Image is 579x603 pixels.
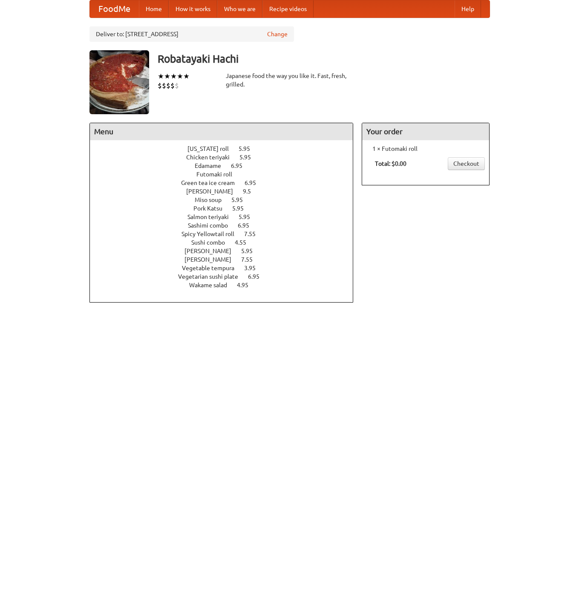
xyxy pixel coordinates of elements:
[188,222,265,229] a: Sashimi combo 6.95
[158,72,164,81] li: ★
[362,123,489,140] h4: Your order
[181,231,243,237] span: Spicy Yellowtail roll
[248,273,268,280] span: 6.95
[187,145,266,152] a: [US_STATE] roll 5.95
[237,282,257,289] span: 4.95
[186,154,238,161] span: Chicken teriyaki
[262,0,314,17] a: Recipe videos
[90,123,353,140] h4: Menu
[375,160,406,167] b: Total: $0.00
[245,179,265,186] span: 6.95
[175,81,179,90] li: $
[187,214,266,220] a: Salmon teriyaki 5.95
[89,50,149,114] img: angular.jpg
[90,0,139,17] a: FoodMe
[448,157,485,170] a: Checkout
[182,265,243,271] span: Vegetable tempura
[366,144,485,153] li: 1 × Futomaki roll
[195,196,259,203] a: Miso soup 5.95
[231,162,251,169] span: 6.95
[184,248,240,254] span: [PERSON_NAME]
[182,265,271,271] a: Vegetable tempura 3.95
[226,72,354,89] div: Japanese food the way you like it. Fast, fresh, grilled.
[217,0,262,17] a: Who we are
[184,256,240,263] span: [PERSON_NAME]
[195,162,230,169] span: Edamame
[239,154,259,161] span: 5.95
[158,50,490,67] h3: Robatayaki Hachi
[244,265,264,271] span: 3.95
[195,162,258,169] a: Edamame 6.95
[186,154,267,161] a: Chicken teriyaki 5.95
[186,188,267,195] a: [PERSON_NAME] 9.5
[158,81,162,90] li: $
[243,188,259,195] span: 9.5
[186,188,242,195] span: [PERSON_NAME]
[187,145,237,152] span: [US_STATE] roll
[181,179,243,186] span: Green tea ice cream
[267,30,288,38] a: Change
[455,0,481,17] a: Help
[193,205,231,212] span: Pork Katsu
[162,81,166,90] li: $
[238,222,258,229] span: 6.95
[191,239,233,246] span: Sushi combo
[170,72,177,81] li: ★
[139,0,169,17] a: Home
[164,72,170,81] li: ★
[184,256,268,263] a: [PERSON_NAME] 7.55
[184,248,268,254] a: [PERSON_NAME] 5.95
[181,231,271,237] a: Spicy Yellowtail roll 7.55
[191,239,262,246] a: Sushi combo 4.55
[231,196,251,203] span: 5.95
[239,145,259,152] span: 5.95
[244,231,264,237] span: 7.55
[187,214,237,220] span: Salmon teriyaki
[89,26,294,42] div: Deliver to: [STREET_ADDRESS]
[166,81,170,90] li: $
[181,179,272,186] a: Green tea ice cream 6.95
[196,171,256,178] a: Futomaki roll
[196,171,241,178] span: Futomaki roll
[235,239,255,246] span: 4.55
[239,214,259,220] span: 5.95
[241,256,261,263] span: 7.55
[195,196,230,203] span: Miso soup
[177,72,183,81] li: ★
[193,205,259,212] a: Pork Katsu 5.95
[232,205,252,212] span: 5.95
[189,282,236,289] span: Wakame salad
[178,273,247,280] span: Vegetarian sushi plate
[169,0,217,17] a: How it works
[189,282,264,289] a: Wakame salad 4.95
[178,273,275,280] a: Vegetarian sushi plate 6.95
[188,222,236,229] span: Sashimi combo
[241,248,261,254] span: 5.95
[183,72,190,81] li: ★
[170,81,175,90] li: $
